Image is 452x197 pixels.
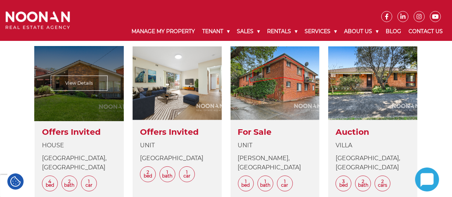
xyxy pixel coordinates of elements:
[340,22,382,41] a: About Us
[301,22,340,41] a: Services
[128,22,199,41] a: Manage My Property
[6,11,70,29] img: Noonan Real Estate Agency
[263,22,301,41] a: Rentals
[199,22,233,41] a: Tenant
[405,22,446,41] a: Contact Us
[382,22,405,41] a: Blog
[233,22,263,41] a: Sales
[7,173,24,190] div: Cookie Settings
